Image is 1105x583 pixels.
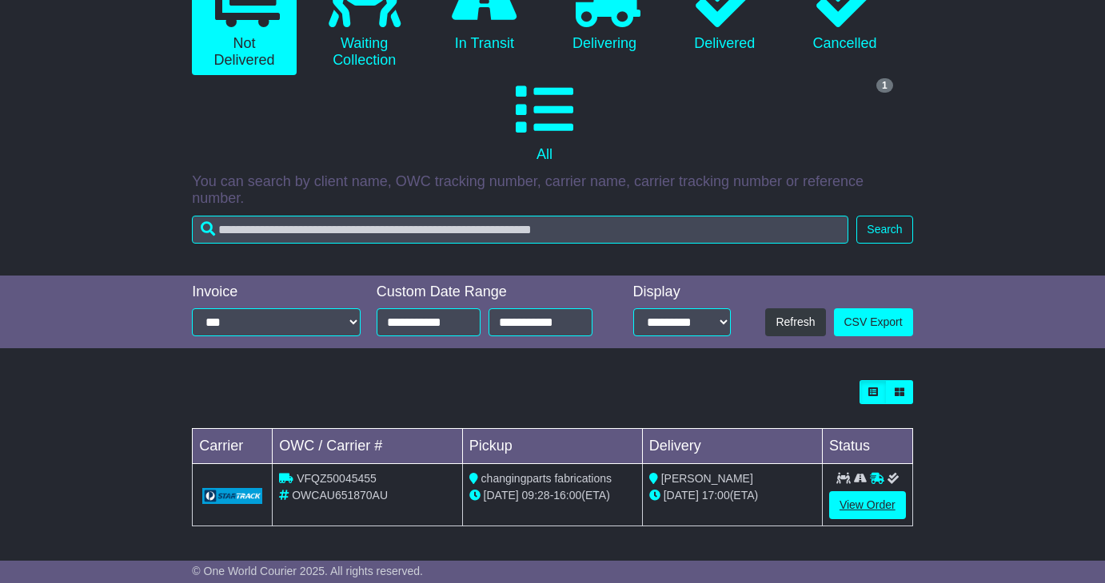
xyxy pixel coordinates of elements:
[202,488,262,504] img: GetCarrierServiceLogo
[664,489,699,502] span: [DATE]
[481,472,612,485] span: changingparts fabrications
[192,284,360,301] div: Invoice
[834,308,913,336] a: CSV Export
[192,75,896,169] a: 1 All
[822,429,912,464] td: Status
[633,284,731,301] div: Display
[522,489,550,502] span: 09:28
[702,489,730,502] span: 17:00
[642,429,822,464] td: Delivery
[292,489,388,502] span: OWCAU651870AU
[876,78,893,93] span: 1
[661,472,753,485] span: [PERSON_NAME]
[192,173,912,208] p: You can search by client name, OWC tracking number, carrier name, carrier tracking number or refe...
[273,429,462,464] td: OWC / Carrier #
[553,489,581,502] span: 16:00
[484,489,519,502] span: [DATE]
[649,487,816,504] div: (ETA)
[297,472,377,485] span: VFQZ50045455
[856,216,912,244] button: Search
[192,565,423,577] span: © One World Courier 2025. All rights reserved.
[765,308,825,336] button: Refresh
[829,491,906,519] a: View Order
[377,284,606,301] div: Custom Date Range
[193,429,273,464] td: Carrier
[462,429,642,464] td: Pickup
[469,487,636,504] div: - (ETA)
